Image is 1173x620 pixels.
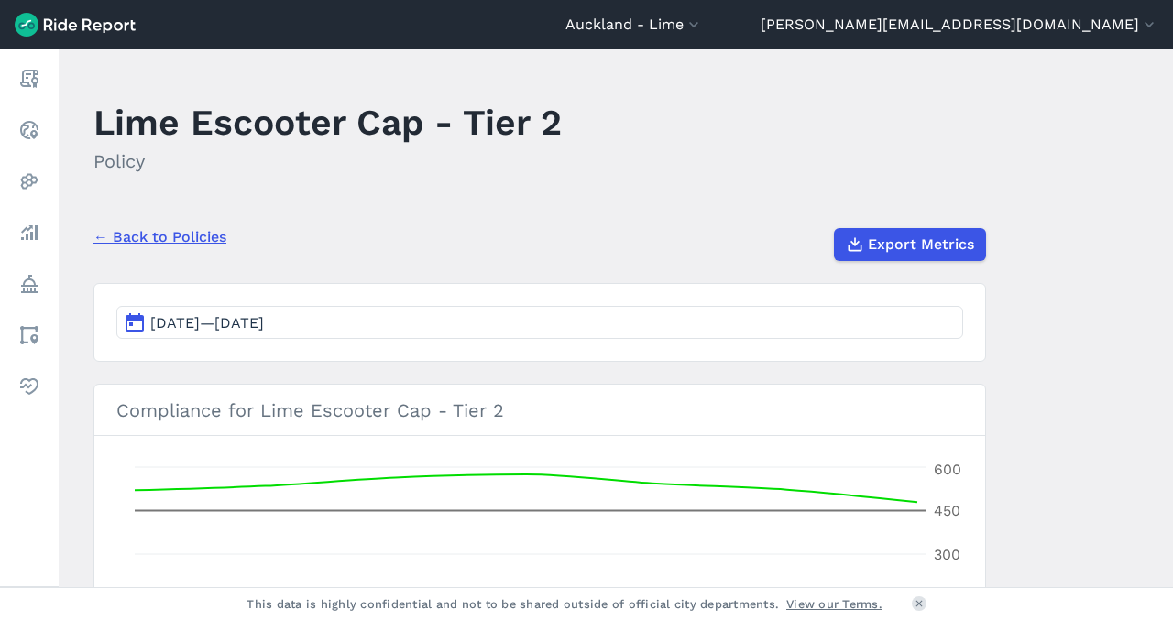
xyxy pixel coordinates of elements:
[15,13,136,37] img: Ride Report
[761,14,1158,36] button: [PERSON_NAME][EMAIL_ADDRESS][DOMAIN_NAME]
[13,165,46,198] a: Heatmaps
[13,319,46,352] a: Areas
[13,62,46,95] a: Report
[934,502,960,519] tspan: 450
[934,461,961,478] tspan: 600
[868,234,974,256] span: Export Metrics
[93,97,562,147] h1: Lime Escooter Cap - Tier 2
[13,370,46,403] a: Health
[786,595,882,613] a: View our Terms.
[565,14,703,36] button: Auckland - Lime
[834,228,986,261] button: Export Metrics
[934,546,960,563] tspan: 300
[13,216,46,249] a: Analyze
[94,385,985,436] h3: Compliance for Lime Escooter Cap - Tier 2
[116,306,963,339] button: [DATE]—[DATE]
[93,147,562,175] h2: Policy
[93,226,226,248] a: ← Back to Policies
[13,114,46,147] a: Realtime
[13,267,46,300] a: Policy
[150,314,264,332] span: [DATE]—[DATE]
